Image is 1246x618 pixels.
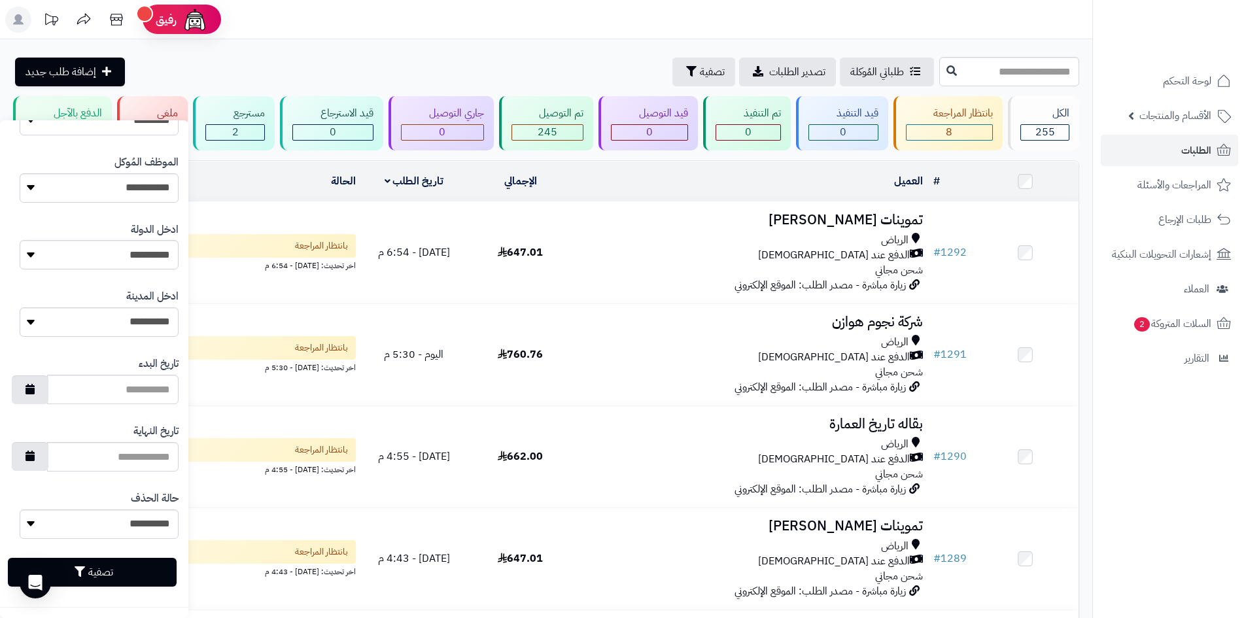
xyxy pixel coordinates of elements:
[295,341,348,354] span: بانتظار المراجعة
[739,58,836,86] a: تصدير الطلبات
[496,96,597,150] a: تم التوصيل 245
[809,125,878,140] div: 0
[511,106,584,121] div: تم التوصيل
[1035,124,1055,140] span: 255
[131,491,179,506] label: حالة الحذف
[1005,96,1082,150] a: الكل255
[875,466,923,482] span: شحن مجاني
[402,125,483,140] div: 0
[8,558,177,587] button: تصفية
[1158,211,1211,229] span: طلبات الإرجاع
[758,554,910,569] span: الدفع عند [DEMOGRAPHIC_DATA]
[330,124,336,140] span: 0
[769,64,825,80] span: تصدير الطلبات
[701,96,793,150] a: تم التنفيذ 0
[498,551,543,566] span: 647.01
[875,262,923,278] span: شحن مجاني
[1020,106,1069,121] div: الكل
[156,12,177,27] span: رفيق
[881,539,909,554] span: الرياض
[26,106,102,121] div: الدفع بالآجل
[1134,317,1150,332] span: 2
[716,106,781,121] div: تم التنفيذ
[295,239,348,252] span: بانتظار المراجعة
[875,568,923,584] span: شحن مجاني
[735,277,906,293] span: زيارة مباشرة - مصدر الطلب: الموقع الإلكتروني
[1139,107,1211,125] span: الأقسام والمنتجات
[232,124,239,140] span: 2
[378,551,450,566] span: [DATE] - 4:43 م
[875,364,923,380] span: شحن مجاني
[946,124,952,140] span: 8
[114,155,179,170] label: الموظف المُوكل
[130,106,179,121] div: ملغي
[933,449,941,464] span: #
[295,545,348,558] span: بانتظار المراجعة
[933,173,940,189] a: #
[612,125,687,140] div: 0
[133,424,179,439] label: تاريخ النهاية
[758,350,910,365] span: الدفع عند [DEMOGRAPHIC_DATA]
[1101,135,1238,166] a: الطلبات
[933,551,941,566] span: #
[126,289,179,304] label: ادخل المدينة
[498,347,543,362] span: 760.76
[20,567,51,598] div: Open Intercom Messenger
[758,248,910,263] span: الدفع عند [DEMOGRAPHIC_DATA]
[182,7,208,33] img: ai-face.png
[735,481,906,497] span: زيارة مباشرة - مصدر الطلب: الموقع الإلكتروني
[401,106,484,121] div: جاري التوصيل
[933,449,967,464] a: #1290
[850,64,904,80] span: طلباتي المُوكلة
[933,551,967,566] a: #1289
[933,347,967,362] a: #1291
[331,173,356,189] a: الحالة
[384,347,443,362] span: اليوم - 5:30 م
[498,449,543,464] span: 662.00
[1163,72,1211,90] span: لوحة التحكم
[1101,204,1238,235] a: طلبات الإرجاع
[292,106,373,121] div: قيد الاسترجاع
[114,96,191,150] a: ملغي 0
[840,124,846,140] span: 0
[205,106,265,121] div: مسترجع
[716,125,780,140] div: 0
[808,106,878,121] div: قيد التنفيذ
[579,315,923,330] h3: شركة نجوم هوازن
[933,245,967,260] a: #1292
[646,124,653,140] span: 0
[277,96,386,150] a: قيد الاسترجاع 0
[538,124,557,140] span: 245
[1101,239,1238,270] a: إشعارات التحويلات البنكية
[1101,273,1238,305] a: العملاء
[933,347,941,362] span: #
[840,58,934,86] a: طلباتي المُوكلة
[891,96,1006,150] a: بانتظار المراجعة 8
[35,7,67,36] a: تحديثات المنصة
[293,125,373,140] div: 0
[579,519,923,534] h3: تموينات [PERSON_NAME]
[378,245,450,260] span: [DATE] - 6:54 م
[1101,169,1238,201] a: المراجعات والأسئلة
[881,437,909,452] span: الرياض
[1137,176,1211,194] span: المراجعات والأسئلة
[881,335,909,350] span: الرياض
[611,106,688,121] div: قيد التوصيل
[906,106,994,121] div: بانتظار المراجعة
[881,233,909,248] span: الرياض
[579,417,923,432] h3: بقاله تاريخ العمارة
[758,452,910,467] span: الدفع عند [DEMOGRAPHIC_DATA]
[190,96,277,150] a: مسترجع 2
[378,449,450,464] span: [DATE] - 4:55 م
[1101,343,1238,374] a: التقارير
[498,245,543,260] span: 647.01
[1181,141,1211,160] span: الطلبات
[933,245,941,260] span: #
[735,379,906,395] span: زيارة مباشرة - مصدر الطلب: الموقع الإلكتروني
[894,173,923,189] a: العميل
[206,125,264,140] div: 2
[1112,245,1211,264] span: إشعارات التحويلات البنكية
[700,64,725,80] span: تصفية
[15,58,125,86] a: إضافة طلب جديد
[596,96,701,150] a: قيد التوصيل 0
